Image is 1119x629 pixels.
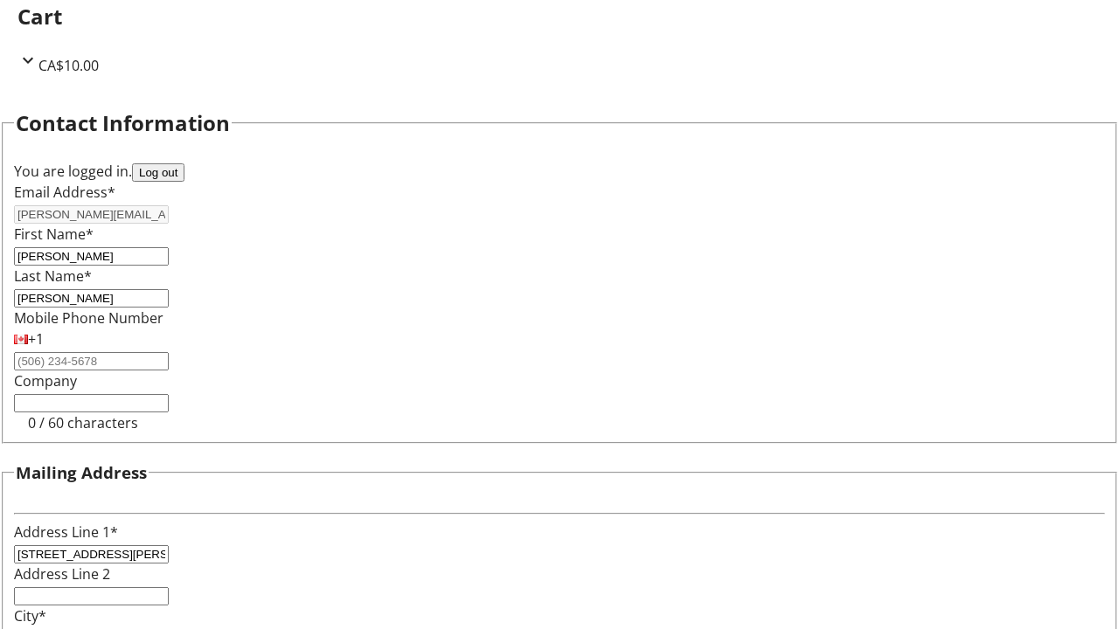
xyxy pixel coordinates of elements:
[14,371,77,391] label: Company
[14,183,115,202] label: Email Address*
[14,545,169,563] input: Address
[14,606,46,626] label: City*
[38,56,99,75] span: CA$10.00
[28,413,138,432] tr-character-limit: 0 / 60 characters
[17,1,1102,32] h2: Cart
[132,163,184,182] button: Log out
[14,225,94,244] label: First Name*
[16,107,230,139] h2: Contact Information
[14,522,118,542] label: Address Line 1*
[16,460,147,485] h3: Mailing Address
[14,161,1105,182] div: You are logged in.
[14,352,169,370] input: (506) 234-5678
[14,564,110,584] label: Address Line 2
[14,308,163,328] label: Mobile Phone Number
[14,266,92,286] label: Last Name*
